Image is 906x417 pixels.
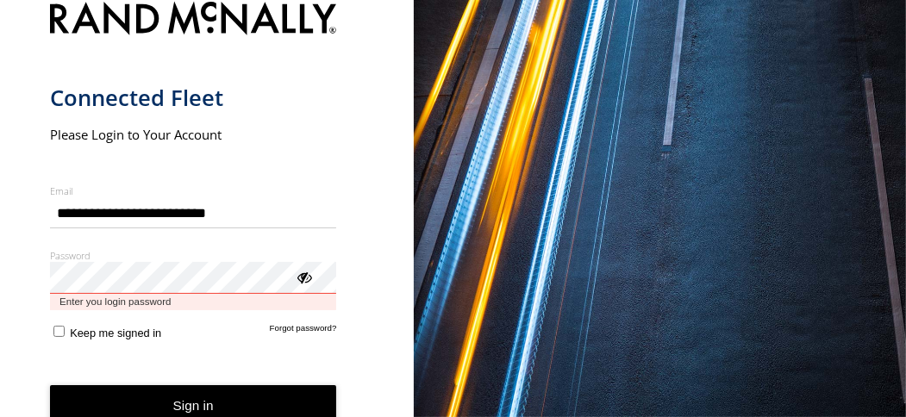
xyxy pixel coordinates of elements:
[270,323,337,339] a: Forgot password?
[50,84,337,112] h1: Connected Fleet
[50,126,337,143] h2: Please Login to Your Account
[50,249,337,262] label: Password
[53,326,65,337] input: Keep me signed in
[70,327,161,339] span: Keep me signed in
[50,184,337,197] label: Email
[50,294,337,310] span: Enter you login password
[295,268,312,285] div: ViewPassword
